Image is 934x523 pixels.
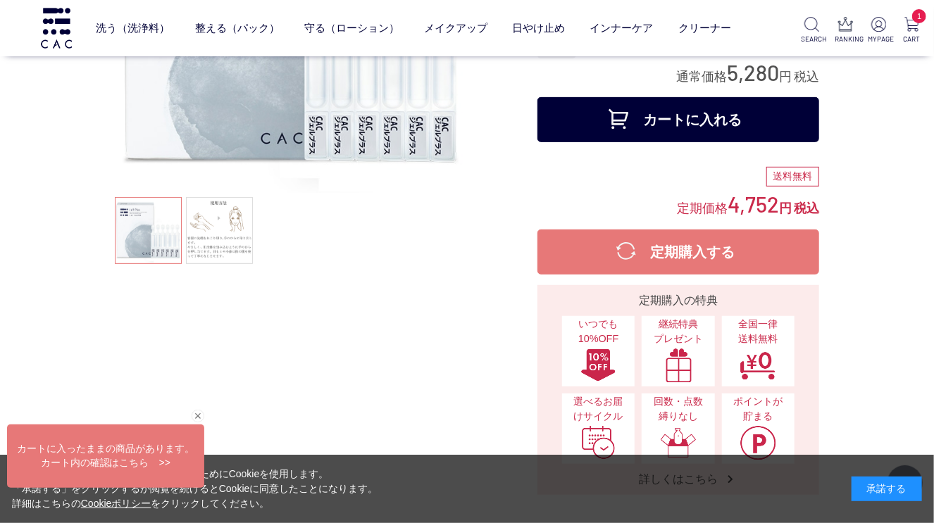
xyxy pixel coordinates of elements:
img: 選べるお届けサイクル [580,425,617,460]
img: 回数・点数縛りなし [660,425,697,460]
span: 選べるお届けサイクル [569,394,628,424]
a: 日やけ止め [512,10,565,46]
img: logo [39,8,74,48]
a: RANKING [835,17,856,44]
p: CART [902,34,923,44]
button: カートに入れる [537,97,819,142]
button: 定期購入する [537,229,819,275]
a: 1 CART [902,17,923,44]
span: 円 [779,201,792,215]
img: 全国一律送料無料 [740,348,776,383]
img: ポイントが貯まる [740,425,776,460]
img: 継続特典プレゼント [660,348,697,383]
span: 税込 [794,201,819,215]
span: 継続特典 プレゼント [649,317,707,347]
a: 整える（パック） [195,10,280,46]
span: 通常価格 [676,70,727,84]
span: 回数・点数縛りなし [649,394,707,424]
div: 送料無料 [766,167,819,187]
img: いつでも10%OFF [580,348,617,383]
a: メイクアップ [424,10,487,46]
p: RANKING [835,34,856,44]
p: MYPAGE [868,34,889,44]
a: SEARCH [802,17,823,44]
div: 承諾する [852,477,922,501]
span: 定期価格 [677,200,728,215]
span: 全国一律 送料無料 [729,317,787,347]
a: クリーナー [678,10,731,46]
span: ポイントが貯まる [729,394,787,424]
span: 税込 [794,70,819,84]
a: 洗う（洗浄料） [96,10,170,46]
span: 4,752 [728,191,779,217]
a: 守る（ローション） [304,10,399,46]
a: MYPAGE [868,17,889,44]
a: インナーケア [590,10,654,46]
span: 5,280 [727,59,779,85]
div: 定期購入の特典 [543,292,814,309]
span: 1 [912,9,926,23]
a: Cookieポリシー [81,498,151,509]
a: 定期購入の特典 いつでも10%OFFいつでも10%OFF 継続特典プレゼント継続特典プレゼント 全国一律送料無料全国一律送料無料 選べるお届けサイクル選べるお届けサイクル 回数・点数縛りなし回数... [537,285,819,495]
span: いつでも10%OFF [569,317,628,347]
span: 円 [779,70,792,84]
p: SEARCH [802,34,823,44]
